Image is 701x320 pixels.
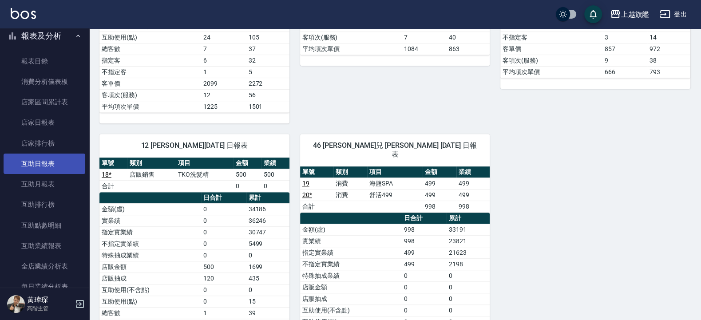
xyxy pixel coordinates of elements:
td: 海鹽SPA [367,178,423,189]
td: 0 [402,304,447,316]
td: 998 [402,235,447,247]
td: 1 [201,307,246,319]
span: 46 [PERSON_NAME]兒 [PERSON_NAME] [DATE] 日報表 [311,141,479,159]
td: 實業績 [300,235,402,247]
td: 998 [423,201,456,212]
td: 0 [201,238,246,249]
th: 業績 [456,166,490,178]
td: 互助使用(不含點) [300,304,402,316]
td: 56 [246,89,289,101]
td: 38 [647,55,690,66]
td: 2272 [246,78,289,89]
td: 666 [602,66,647,78]
td: 總客數 [99,307,201,319]
td: 合計 [99,180,127,192]
td: 客項次(服務) [99,89,201,101]
th: 單號 [300,166,334,178]
td: TKO洗髮精 [176,169,234,180]
td: 0 [201,284,246,296]
a: 互助點數明細 [4,215,85,236]
td: 3 [602,32,647,43]
td: 32 [246,55,289,66]
a: 互助日報表 [4,154,85,174]
img: Person [7,295,25,313]
td: 合計 [300,201,334,212]
td: 499 [456,178,490,189]
td: 7 [201,43,246,55]
td: 120 [201,273,246,284]
td: 0 [201,203,246,215]
td: 客單價 [99,78,201,89]
td: 40 [447,32,490,43]
td: 857 [602,43,647,55]
td: 店販抽成 [300,293,402,304]
p: 高階主管 [27,304,72,312]
td: 不指定實業績 [99,238,201,249]
a: 全店業績分析表 [4,256,85,277]
td: 平均項次單價 [300,43,402,55]
button: 報表及分析 [4,24,85,47]
td: 客項次(服務) [300,32,402,43]
td: 舒活499 [367,189,423,201]
table: a dense table [300,166,490,213]
td: 500 [234,169,261,180]
td: 0 [402,293,447,304]
td: 平均項次單價 [99,101,201,112]
img: Logo [11,8,36,19]
button: 登出 [656,6,690,23]
td: 435 [246,273,289,284]
span: 12 [PERSON_NAME][DATE] 日報表 [110,141,279,150]
td: 9 [602,55,647,66]
th: 單號 [99,158,127,169]
td: 互助使用(不含點) [99,284,201,296]
th: 項目 [367,166,423,178]
td: 12 [201,89,246,101]
button: save [584,5,602,23]
td: 0 [447,270,490,281]
td: 1 [201,66,246,78]
h5: 黃瑋琛 [27,296,72,304]
td: 店販銷售 [127,169,176,180]
td: 24 [201,32,246,43]
td: 0 [447,293,490,304]
td: 998 [402,224,447,235]
td: 實業績 [99,215,201,226]
a: 19 [302,180,309,187]
td: 1084 [402,43,447,55]
td: 39 [246,307,289,319]
th: 累計 [246,192,289,204]
a: 店家區間累計表 [4,92,85,112]
td: 34186 [246,203,289,215]
td: 499 [423,189,456,201]
th: 類別 [333,166,367,178]
td: 客項次(服務) [500,55,602,66]
a: 互助排行榜 [4,194,85,215]
td: 0 [447,304,490,316]
td: 0 [201,249,246,261]
td: 500 [261,169,289,180]
td: 0 [201,226,246,238]
td: 店販抽成 [99,273,201,284]
td: 499 [402,247,447,258]
a: 每日業績分析表 [4,277,85,297]
td: 客單價 [500,43,602,55]
td: 0 [447,281,490,293]
td: 1501 [246,101,289,112]
td: 33191 [447,224,490,235]
td: 23821 [447,235,490,247]
td: 特殊抽成業績 [300,270,402,281]
td: 1225 [201,101,246,112]
td: 指定實業績 [99,226,201,238]
td: 指定客 [99,55,201,66]
td: 店販金額 [99,261,201,273]
td: 500 [201,261,246,273]
td: 0 [261,180,289,192]
td: 998 [456,201,490,212]
td: 0 [402,270,447,281]
div: 上越旗艦 [621,9,649,20]
td: 2198 [447,258,490,270]
td: 平均項次單價 [500,66,602,78]
td: 6 [201,55,246,66]
td: 793 [647,66,690,78]
td: 0 [201,215,246,226]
